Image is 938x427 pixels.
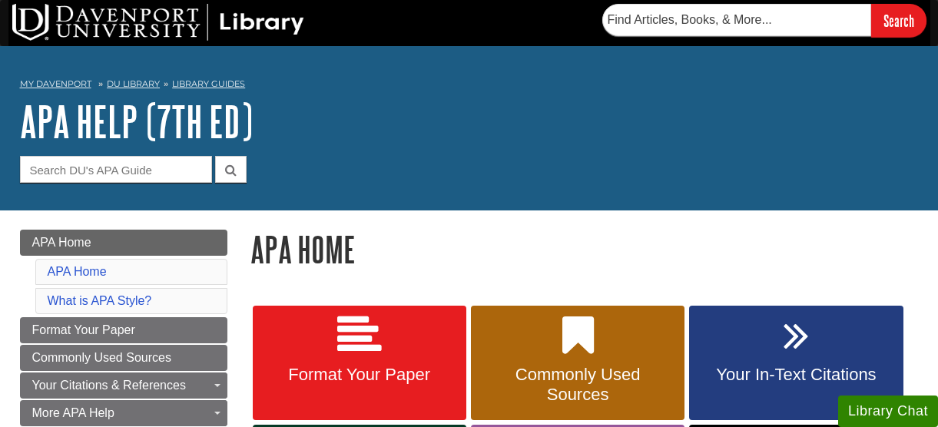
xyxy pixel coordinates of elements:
[250,230,919,269] h1: APA Home
[48,294,152,307] a: What is APA Style?
[689,306,903,421] a: Your In-Text Citations
[107,78,160,89] a: DU Library
[32,236,91,249] span: APA Home
[20,372,227,399] a: Your Citations & References
[20,98,253,145] a: APA Help (7th Ed)
[12,4,304,41] img: DU Library
[20,317,227,343] a: Format Your Paper
[20,156,212,183] input: Search DU's APA Guide
[471,306,684,421] a: Commonly Used Sources
[871,4,926,37] input: Search
[32,379,186,392] span: Your Citations & References
[701,365,891,385] span: Your In-Text Citations
[602,4,926,37] form: Searches DU Library's articles, books, and more
[32,323,135,336] span: Format Your Paper
[20,74,919,98] nav: breadcrumb
[32,406,114,419] span: More APA Help
[48,265,107,278] a: APA Home
[20,230,227,256] a: APA Home
[172,78,245,89] a: Library Guides
[20,78,91,91] a: My Davenport
[602,4,871,36] input: Find Articles, Books, & More...
[264,365,455,385] span: Format Your Paper
[838,396,938,427] button: Library Chat
[20,400,227,426] a: More APA Help
[253,306,466,421] a: Format Your Paper
[20,345,227,371] a: Commonly Used Sources
[32,351,171,364] span: Commonly Used Sources
[482,365,673,405] span: Commonly Used Sources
